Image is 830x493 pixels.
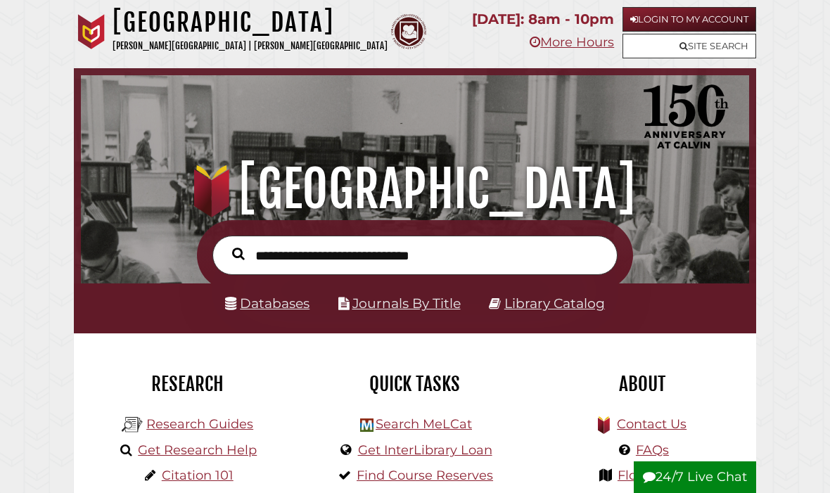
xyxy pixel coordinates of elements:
a: Research Guides [146,416,253,432]
a: Search MeLCat [376,416,472,432]
a: Citation 101 [162,468,234,483]
a: Databases [225,295,309,312]
a: Floor Maps [618,468,687,483]
a: Get Research Help [138,442,257,458]
a: Library Catalog [504,295,605,312]
a: Journals By Title [352,295,461,312]
h1: [GEOGRAPHIC_DATA] [94,158,737,220]
img: Calvin University [74,14,109,49]
img: Hekman Library Logo [360,418,373,432]
h2: Quick Tasks [312,372,518,396]
a: Get InterLibrary Loan [358,442,492,458]
i: Search [232,248,245,261]
a: FAQs [636,442,669,458]
img: Hekman Library Logo [122,414,143,435]
h1: [GEOGRAPHIC_DATA] [113,7,388,38]
img: Calvin Theological Seminary [391,14,426,49]
button: Search [225,245,252,264]
a: Login to My Account [622,7,756,32]
h2: Research [84,372,290,396]
p: [PERSON_NAME][GEOGRAPHIC_DATA] | [PERSON_NAME][GEOGRAPHIC_DATA] [113,38,388,54]
a: Contact Us [617,416,687,432]
a: Find Course Reserves [357,468,493,483]
p: [DATE]: 8am - 10pm [472,7,614,32]
a: More Hours [530,34,614,50]
h2: About [539,372,746,396]
a: Site Search [622,34,756,58]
